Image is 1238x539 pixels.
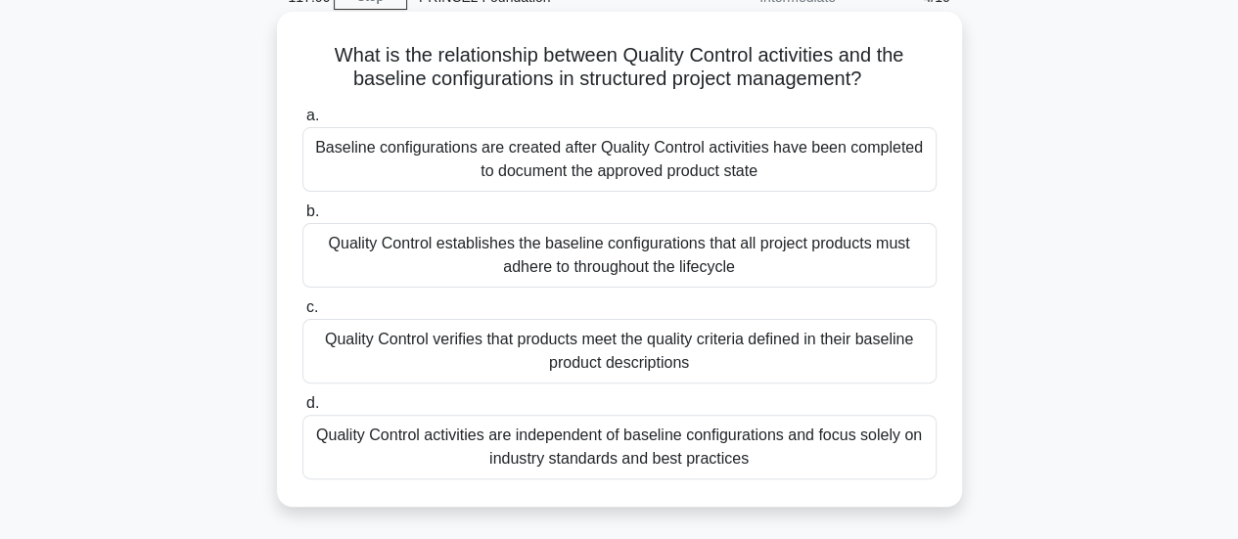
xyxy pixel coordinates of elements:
div: Quality Control verifies that products meet the quality criteria defined in their baseline produc... [302,319,937,383]
div: Baseline configurations are created after Quality Control activities have been completed to docum... [302,127,937,192]
div: Quality Control activities are independent of baseline configurations and focus solely on industr... [302,415,937,479]
h5: What is the relationship between Quality Control activities and the baseline configurations in st... [300,43,939,92]
span: c. [306,298,318,315]
span: d. [306,394,319,411]
span: b. [306,202,319,219]
div: Quality Control establishes the baseline configurations that all project products must adhere to ... [302,223,937,288]
span: a. [306,107,319,123]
